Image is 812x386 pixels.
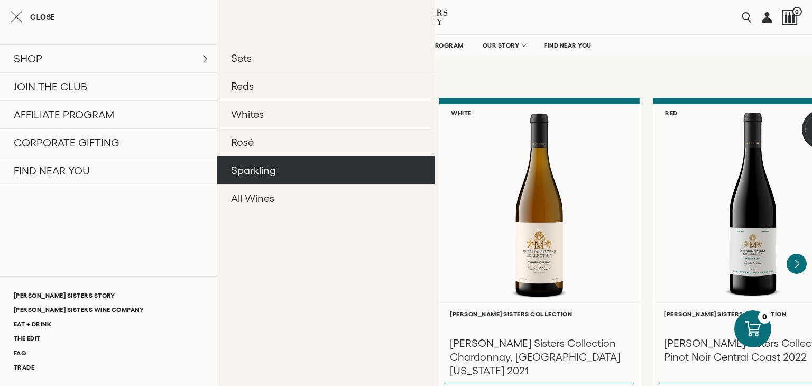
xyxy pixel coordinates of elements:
a: FIND NEAR YOU [537,35,598,56]
span: OUR STORY [483,42,520,49]
h6: White [451,109,472,116]
h6: [PERSON_NAME] Sisters Collection [450,310,629,317]
a: Whites [217,100,435,128]
h6: Red [665,109,678,116]
a: Sparkling [217,156,435,184]
h3: [PERSON_NAME] Sisters Collection Chardonnay, [GEOGRAPHIC_DATA][US_STATE] 2021 [450,336,629,378]
button: Next [787,254,807,274]
div: 0 [758,310,771,324]
a: Reds [217,72,435,100]
span: 0 [792,7,802,16]
a: Rosé [217,128,435,156]
button: Close cart [11,11,55,23]
span: FIND NEAR YOU [544,42,592,49]
a: All Wines [217,184,435,212]
a: OUR STORY [476,35,532,56]
a: Sets [217,44,435,72]
span: Close [30,13,55,21]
